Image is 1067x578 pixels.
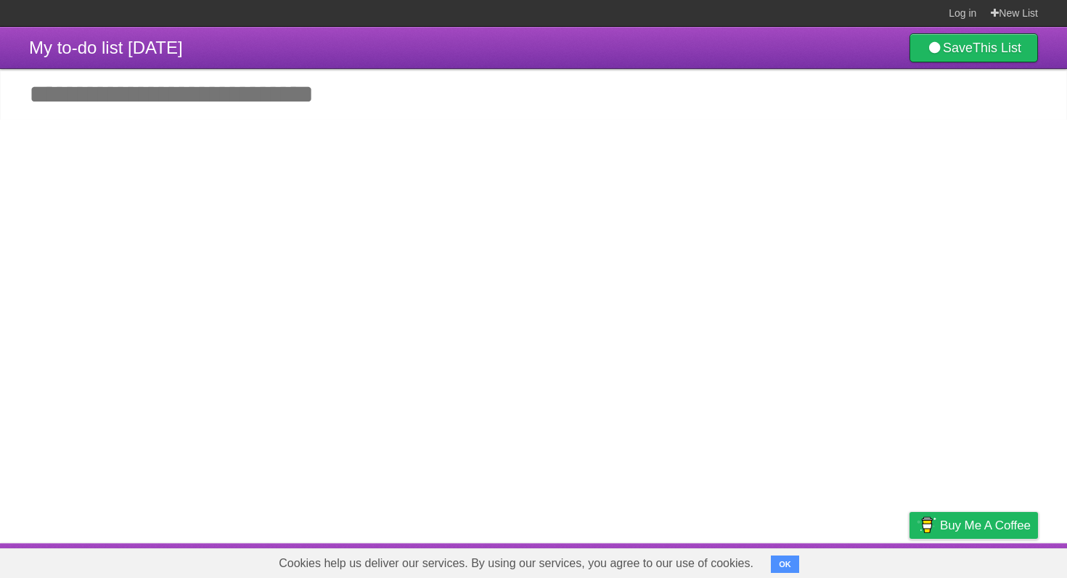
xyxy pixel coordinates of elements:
a: Suggest a feature [947,547,1038,574]
a: Privacy [891,547,928,574]
a: Terms [841,547,873,574]
button: OK [771,556,799,573]
b: This List [973,41,1021,55]
a: About [716,547,747,574]
a: Developers [764,547,823,574]
span: My to-do list [DATE] [29,38,183,57]
img: Buy me a coffee [917,513,936,537]
span: Buy me a coffee [940,513,1031,538]
a: SaveThis List [909,33,1038,62]
a: Buy me a coffee [909,512,1038,539]
span: Cookies help us deliver our services. By using our services, you agree to our use of cookies. [264,549,768,578]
